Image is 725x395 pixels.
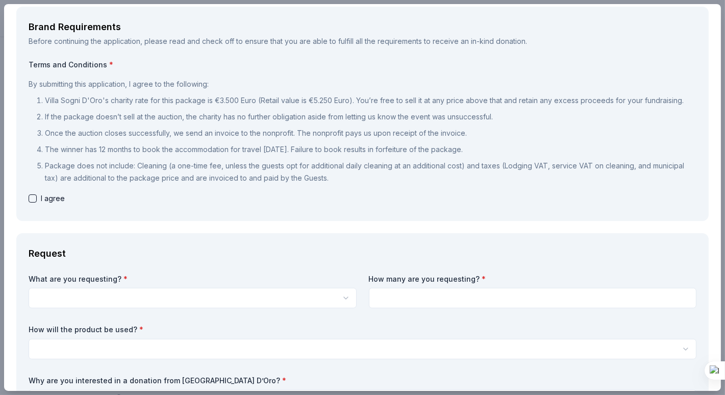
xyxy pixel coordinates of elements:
[45,160,696,184] p: Package does not include: Cleaning (a one-time fee, unless the guests opt for additional daily cl...
[45,143,696,156] p: The winner has 12 months to book the accommodation for travel [DATE]. Failure to book results in ...
[41,192,65,205] span: I agree
[45,127,696,139] p: Once the auction closes successfully, we send an invoice to the nonprofit. The nonprofit pays us ...
[29,325,696,335] label: How will the product be used?
[45,111,696,123] p: If the package doesn’t sell at the auction, the charity has no further obligation aside from lett...
[29,376,696,386] label: Why are you interested in a donation from [GEOGRAPHIC_DATA] D’Oro?
[29,245,696,262] div: Request
[29,35,696,47] div: Before continuing the application, please read and check off to ensure that you are able to fulfi...
[29,78,696,90] p: By submitting this application, I agree to the following:
[45,94,696,107] p: Villa Sogni D'Oro's charity rate for this package is €3.500 Euro (Retail value is €5.250 Euro). Y...
[369,274,697,284] label: How many are you requesting?
[29,60,696,70] label: Terms and Conditions
[29,19,696,35] div: Brand Requirements
[29,274,357,284] label: What are you requesting?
